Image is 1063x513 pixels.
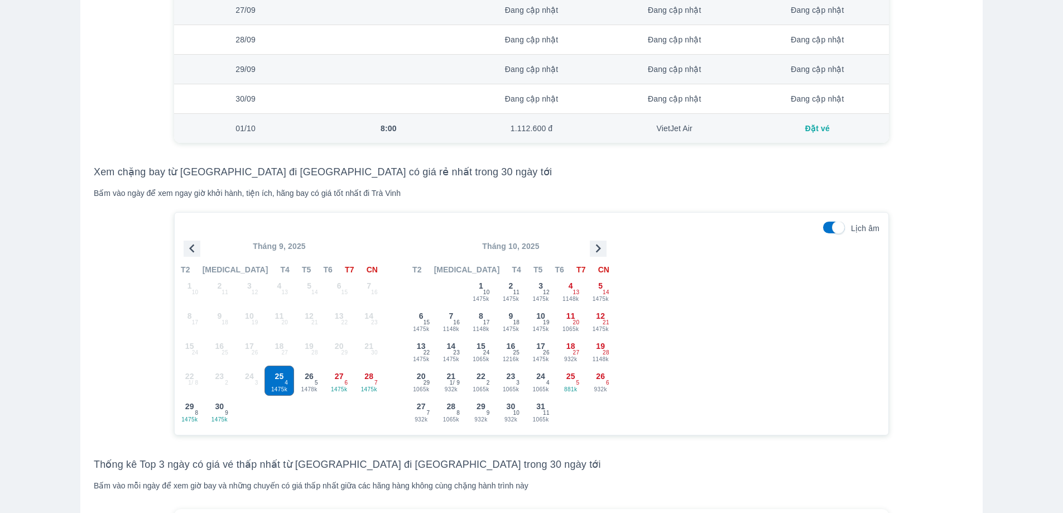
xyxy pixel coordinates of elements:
[175,396,205,426] button: 291475k8
[294,366,324,396] button: 261478k5
[746,55,889,84] td: Đang cập nhật
[526,295,555,304] span: 1475k
[585,366,615,396] button: 26932k6
[573,288,580,297] span: 13
[460,114,603,143] td: 1.112.600 đ
[755,123,880,134] div: Đặt vé
[265,385,294,394] span: 1475k
[573,348,580,357] span: 27
[183,34,308,45] div: 28/09
[434,264,500,275] span: [MEDICAL_DATA]
[335,371,344,382] span: 27
[345,264,354,275] span: T7
[183,123,308,134] div: 01/10
[556,335,586,366] button: 18932k27
[526,415,555,424] span: 1065k
[497,325,526,334] span: 1475k
[555,264,564,275] span: T6
[446,341,455,352] span: 14
[354,366,384,396] button: 281475k7
[746,84,889,114] td: Đang cập nhật
[94,188,969,199] div: Bấm vào ngày để xem ngay giờ khởi hành, tiện ích, hãng bay có giá tốt nhất đi Trà Vinh
[497,385,526,394] span: 1065k
[487,409,490,418] span: 9
[406,366,436,396] button: 201065k29
[536,310,545,322] span: 10
[406,396,436,426] button: 27932k7
[566,371,575,382] span: 25
[556,325,585,334] span: 1065k
[436,305,466,335] button: 71148k16
[576,264,585,275] span: T7
[406,241,615,252] p: Tháng 10, 2025
[175,241,384,252] p: Tháng 9, 2025
[477,401,485,412] span: 29
[496,335,526,366] button: 161216k25
[453,318,460,327] span: 16
[483,348,490,357] span: 24
[215,401,224,412] span: 30
[569,280,573,291] span: 4
[427,409,430,418] span: 7
[460,55,603,84] td: Đang cập nhật
[406,335,436,366] button: 131475k22
[603,55,746,84] td: Đang cập nhật
[407,355,436,364] span: 1475k
[556,305,586,335] button: 111065k20
[424,318,430,327] span: 15
[556,366,586,396] button: 25881k5
[496,275,526,305] button: 21475k11
[543,288,550,297] span: 12
[326,123,451,134] div: 8:00
[466,325,496,334] span: 1148k
[479,280,483,291] span: 1
[746,25,889,55] td: Đang cập nhật
[437,355,466,364] span: 1475k
[598,280,603,291] span: 5
[851,223,879,234] p: Lịch âm
[526,366,556,396] button: 241065k4
[94,480,969,491] div: Bấm vào mỗi ngày để xem giờ bay và những chuyến có giá thấp nhất giữa các hãng hàng không cùng ch...
[497,415,526,424] span: 932k
[513,409,520,418] span: 10
[412,264,421,275] span: T2
[315,378,318,387] span: 5
[512,264,521,275] span: T4
[612,123,737,134] div: VietJet Air
[513,288,520,297] span: 11
[586,355,615,364] span: 1148k
[407,385,436,394] span: 1065k
[497,295,526,304] span: 1475k
[195,409,199,418] span: 8
[585,305,615,335] button: 121475k21
[203,264,268,275] span: [MEDICAL_DATA]
[466,335,496,366] button: 151065k24
[538,280,543,291] span: 3
[264,366,295,396] button: 251475k4
[526,355,555,364] span: 1475k
[526,396,556,426] button: 311065k11
[436,335,466,366] button: 141475k23
[437,415,466,424] span: 1065k
[586,325,615,334] span: 1475k
[436,366,466,396] button: 21932k1/ 9
[556,275,586,305] button: 41148k13
[586,295,615,304] span: 1475k
[94,458,969,471] h3: Thống kê Top 3 ngày có giá vé thấp nhất từ [GEOGRAPHIC_DATA] đi [GEOGRAPHIC_DATA] trong 30 ngày tới
[466,355,496,364] span: 1065k
[94,165,969,179] h3: Xem chặng bay từ [GEOGRAPHIC_DATA] đi [GEOGRAPHIC_DATA] có giá rẻ nhất trong 30 ngày tới
[466,275,496,305] button: 11475k10
[566,310,575,322] span: 11
[374,378,378,387] span: 7
[536,401,545,412] span: 31
[407,415,436,424] span: 932k
[543,409,550,418] span: 11
[487,378,490,387] span: 2
[460,84,603,114] td: Đang cập nhật
[466,366,496,396] button: 221065k2
[603,84,746,114] td: Đang cập nhật
[507,401,516,412] span: 30
[466,295,496,304] span: 1475k
[477,341,485,352] span: 15
[526,385,555,394] span: 1065k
